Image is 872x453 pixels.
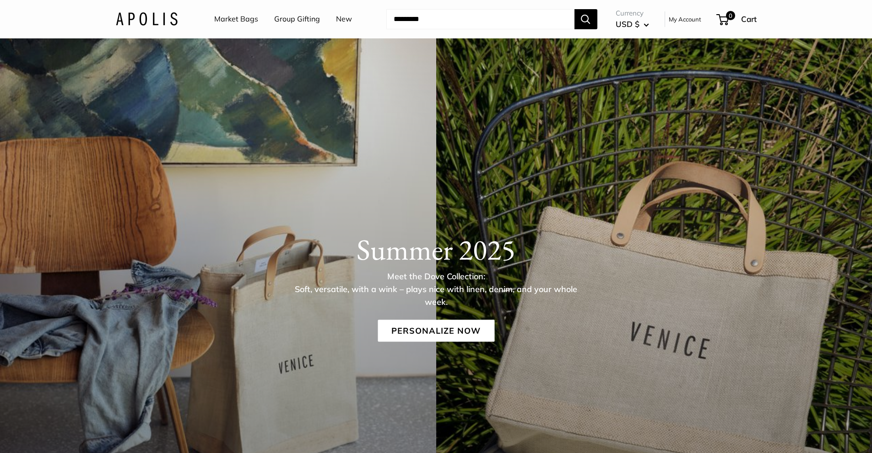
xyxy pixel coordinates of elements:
span: 0 [726,11,735,20]
span: Cart [741,14,757,24]
a: New [336,12,352,26]
a: My Account [669,14,701,25]
span: USD $ [616,19,639,29]
input: Search... [386,9,574,29]
a: 0 Cart [717,12,757,27]
p: Meet the Dove Collection: Soft, versatile, with a wink – plays nice with linen, denim, and your w... [287,270,585,308]
a: Market Bags [214,12,258,26]
a: Personalize Now [378,320,494,341]
span: Currency [616,7,649,20]
button: USD $ [616,17,649,32]
img: Apolis [116,12,178,26]
a: Group Gifting [274,12,320,26]
button: Search [574,9,597,29]
h1: Summer 2025 [116,232,757,266]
